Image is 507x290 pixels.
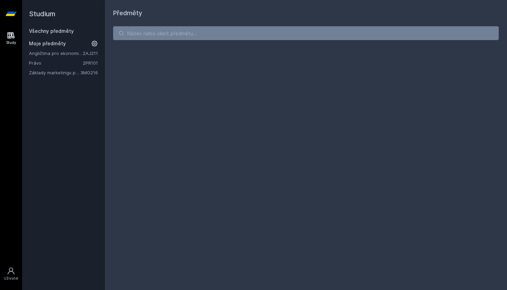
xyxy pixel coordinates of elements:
[29,69,80,76] a: Základy marketingu pro informatiky a statistiky
[6,40,16,45] div: Study
[29,40,66,47] span: Moje předměty
[80,70,98,75] a: 3MG216
[113,26,499,40] input: Název nebo ident předmětu…
[83,60,98,66] a: 2PR101
[113,8,499,18] h1: Předměty
[29,50,83,57] a: Angličtina pro ekonomická studia 1 (B2/C1)
[4,276,18,281] div: Uživatel
[29,59,83,66] a: Právo
[1,263,21,284] a: Uživatel
[1,28,21,49] a: Study
[29,28,74,34] a: Všechny předměty
[83,50,98,56] a: 2AJ211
